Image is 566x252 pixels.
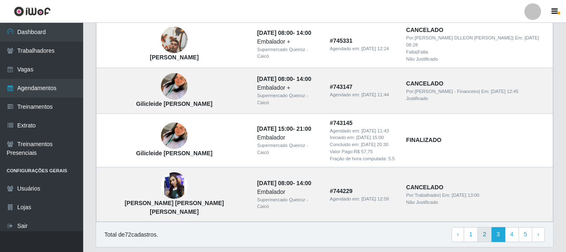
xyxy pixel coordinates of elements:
div: Fração de hora computada: 5.5 [330,155,396,162]
strong: - [257,29,311,36]
div: | Em: [406,88,548,95]
div: Embalador [257,188,320,196]
strong: Gilicleide [PERSON_NAME] [136,150,213,157]
time: [DATE] 08:00 [257,180,293,186]
strong: FINALIZADO [406,137,442,143]
p: Total de 72 cadastros. [104,230,158,239]
time: 14:00 [297,29,311,36]
img: Gilicleide Chirle de Lucena [161,63,188,110]
time: [DATE] 15:00 [356,135,384,140]
strong: CANCELADO [406,27,443,33]
div: Iniciado em: [330,134,396,141]
time: [DATE] 11:44 [361,92,389,97]
strong: [PERSON_NAME] [150,54,198,61]
div: Supermercado Queiroz - Caicó [257,142,320,156]
div: Justificado [406,95,548,102]
strong: # 744229 [330,188,353,194]
time: 21:00 [297,125,311,132]
time: [DATE] 12:45 [491,89,518,94]
div: | Falta [406,49,548,56]
a: 1 [464,227,478,242]
strong: # 743147 [330,83,353,90]
time: [DATE] 11:43 [361,128,389,133]
div: Agendado em: [330,196,396,203]
div: Supermercado Queiroz - Caicó [257,92,320,106]
img: Gilicleide Chirle de Lucena [161,113,188,160]
div: Concluido em: [330,141,396,148]
div: Não Justificado [406,199,548,206]
time: [DATE] 15:00 [257,125,293,132]
span: › [537,231,539,237]
div: | Em: [406,34,548,49]
strong: # 743145 [330,120,353,126]
div: Embalador + [257,83,320,92]
strong: [PERSON_NAME] [PERSON_NAME] [PERSON_NAME] [125,200,224,215]
time: 14:00 [297,180,311,186]
img: Fernanda Samara de Oliveira Silva [161,172,188,199]
strong: # 745331 [330,37,353,44]
a: 4 [505,227,519,242]
time: [DATE] 13:00 [452,193,479,198]
time: [DATE] 20:30 [361,142,388,147]
div: Supermercado Queiroz - Caicó [257,46,320,60]
div: Agendado em: [330,45,396,52]
div: Embalador [257,133,320,142]
a: 2 [477,227,492,242]
span: Por: Trabalhador [406,193,440,198]
img: Gabriel Lucas de Medeiros Bento [161,22,188,58]
a: Next [532,227,545,242]
time: 14:00 [297,76,311,82]
div: Não Justificado [406,56,548,63]
strong: - [257,180,311,186]
strong: CANCELADO [406,184,443,191]
strong: Gilicleide [PERSON_NAME] [136,100,213,107]
strong: CANCELADO [406,80,443,87]
time: [DATE] 12:59 [361,196,389,201]
time: [DATE] 08:00 [257,76,293,82]
span: Falta [406,49,417,54]
a: Previous [452,227,465,242]
a: 5 [519,227,533,242]
time: [DATE] 08:00 [257,29,293,36]
a: 3 [491,227,505,242]
span: ‹ [457,231,459,237]
img: CoreUI Logo [14,6,51,17]
strong: - [257,125,311,132]
div: Embalador + [257,37,320,46]
strong: - [257,76,311,82]
div: | Em: [406,192,548,199]
nav: pagination [452,227,545,242]
div: Agendado em: [330,127,396,135]
div: Agendado em: [330,91,396,98]
span: Por: [PERSON_NAME] - Financeiro [406,89,479,94]
span: Por: [PERSON_NAME] DLLEON [PERSON_NAME] [406,35,513,40]
div: Valor Pago: R$ 57,75 [330,148,396,155]
div: Supermercado Queiroz - Caicó [257,196,320,210]
time: [DATE] 12:24 [361,46,389,51]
